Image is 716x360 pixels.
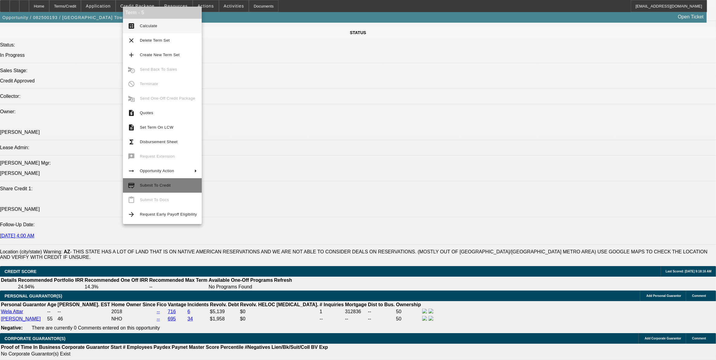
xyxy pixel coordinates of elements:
b: [PERSON_NAME]. EST [58,302,110,307]
span: Resources [164,4,188,8]
mat-icon: calculate [128,22,135,30]
mat-icon: add [128,51,135,59]
a: [PERSON_NAME] [1,316,41,321]
b: Ownership [396,302,421,307]
span: Calculate [140,24,157,28]
th: Recommended Portfolio IRR [18,277,84,283]
span: Opportunity Action [140,169,174,173]
span: Set Term On LCW [140,125,173,130]
span: Request Early Payoff Eligibility [140,212,197,217]
td: No Corporate Guarantor(s) Exist [1,351,331,357]
a: Wela Attar [1,309,23,314]
mat-icon: arrow_forward [128,211,135,218]
a: -- [157,316,160,321]
img: facebook-icon.png [422,316,427,321]
td: $5,139 [210,308,239,315]
td: 312836 [345,308,367,315]
span: PERSONAL GUARANTOR(S) [5,294,62,298]
span: Activities [224,4,244,8]
a: 716 [168,309,176,314]
button: Resources [160,0,192,12]
a: 6 [188,309,190,314]
td: 50 [396,308,421,315]
span: Opportunity / 082500193 / [GEOGRAPHIC_DATA] Towing LLC / [PERSON_NAME] [2,15,185,20]
span: Delete Term Set [140,38,170,43]
td: -- [345,316,367,322]
button: Application [81,0,115,12]
td: 24.94% [18,284,84,290]
td: -- [57,308,111,315]
td: NHO [111,316,156,322]
mat-icon: request_quote [128,109,135,117]
b: # Inquiries [319,302,344,307]
b: Paydex [154,345,171,350]
td: -- [47,308,56,315]
img: linkedin-icon.png [429,309,433,313]
span: CORPORATE GUARANTOR(S) [5,336,66,341]
b: Percentile [220,345,243,350]
a: 695 [168,316,176,321]
td: -- [149,284,208,290]
button: Credit Package [116,0,159,12]
mat-icon: functions [128,138,135,146]
span: Submit To Credit [140,183,171,188]
mat-icon: description [128,124,135,131]
span: Create New Term Set [140,53,180,57]
b: AZ [64,249,70,254]
button: Activities [219,0,249,12]
b: Lien/Bk/Suit/Coll [271,345,310,350]
td: $0 [240,316,319,322]
span: Add Personal Guarantor [646,294,681,297]
td: 1 [319,308,344,315]
td: $0 [240,308,319,315]
td: 55 [47,316,56,322]
b: Vantage [168,302,186,307]
b: Start [111,345,121,350]
th: Available One-Off Programs [208,277,273,283]
span: Add Corporate Guarantor [645,337,681,340]
td: 14.3% [84,284,148,290]
b: Fico [157,302,167,307]
span: Quotes [140,111,153,115]
td: 46 [57,316,111,322]
td: 50 [396,316,421,322]
b: Revolv. Debt [210,302,239,307]
td: $1,958 [210,316,239,322]
span: Application [86,4,111,8]
b: Negative: [1,325,23,330]
b: Mortgage [345,302,367,307]
img: linkedin-icon.png [429,316,433,321]
b: BV Exp [311,345,328,350]
span: There are currently 0 Comments entered on this opportunity [32,325,160,330]
span: CREDIT SCORE [5,269,37,274]
button: Actions [193,0,219,12]
b: Dist to Bus. [368,302,395,307]
span: Comment [692,294,706,297]
b: Age [47,302,56,307]
mat-icon: clear [128,37,135,44]
span: Comment [692,337,706,340]
th: Recommended Max Term [149,277,208,283]
th: Details [1,277,17,283]
th: Recommended One Off IRR [84,277,148,283]
a: Open Ticket [676,12,706,22]
b: #Negatives [245,345,271,350]
span: 2018 [111,309,122,314]
b: Paynet Master Score [172,345,219,350]
span: Credit Package [120,4,155,8]
b: # Employees [123,345,153,350]
div: Term - 5 [123,7,202,19]
b: Corporate Guarantor [62,345,109,350]
td: -- [319,316,344,322]
b: Incidents [188,302,209,307]
a: 34 [188,316,193,321]
span: Last Scored: [DATE] 9:18:16 AM [666,270,711,273]
td: No Programs Found [208,284,273,290]
span: Actions [197,4,214,8]
b: Revolv. HELOC [MEDICAL_DATA]. [240,302,319,307]
span: STATUS [350,30,366,35]
img: facebook-icon.png [422,309,427,313]
span: Disbursement Sheet [140,140,178,144]
th: Refresh [274,277,293,283]
th: Proof of Time In Business [1,344,61,350]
